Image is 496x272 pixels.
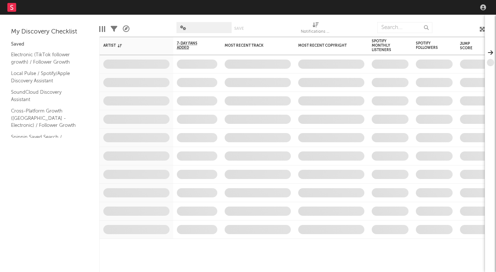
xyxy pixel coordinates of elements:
[298,43,353,48] div: Most Recent Copyright
[377,22,432,33] input: Search...
[225,43,280,48] div: Most Recent Track
[11,133,81,148] a: Spinnin Saved Search / Luminate
[111,18,117,40] div: Filters
[416,41,442,50] div: Spotify Followers
[11,28,88,36] div: My Discovery Checklist
[301,28,330,36] div: Notifications (Artist)
[11,107,81,129] a: Cross-Platform Growth ([GEOGRAPHIC_DATA] - Electronic) / Follower Growth
[11,40,88,49] div: Saved
[234,26,244,31] button: Save
[177,41,206,50] span: 7-Day Fans Added
[11,51,81,66] a: Electronic (TikTok follower growth) / Follower Growth
[11,69,81,85] a: Local Pulse / Spotify/Apple Discovery Assistant
[103,43,158,48] div: Artist
[460,42,478,50] div: Jump Score
[123,18,129,40] div: A&R Pipeline
[301,18,330,40] div: Notifications (Artist)
[99,18,105,40] div: Edit Columns
[372,39,397,52] div: Spotify Monthly Listeners
[11,88,81,103] a: SoundCloud Discovery Assistant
